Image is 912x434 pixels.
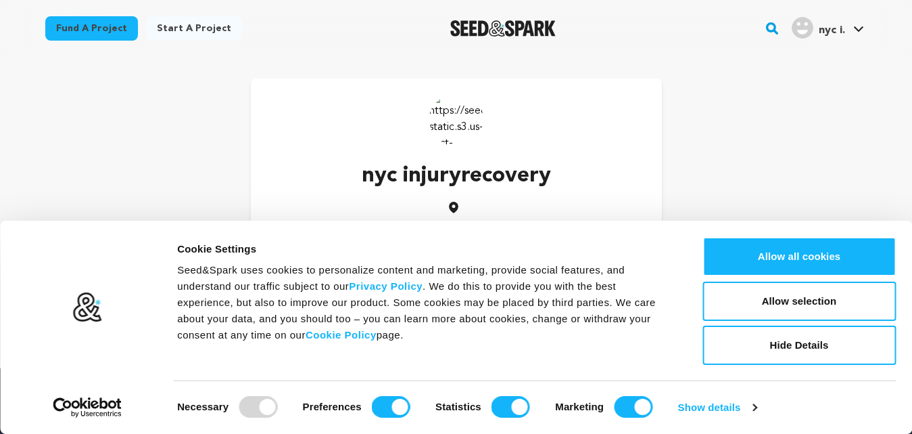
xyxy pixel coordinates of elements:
[362,160,551,192] p: nyc injuryrecovery
[72,292,103,323] img: logo
[819,25,845,36] span: nyc i.
[306,329,377,341] a: Cookie Policy
[28,397,147,418] a: Usercentrics Cookiebot - opens in a new window
[146,16,242,41] a: Start a project
[45,16,138,41] a: Fund a project
[702,237,896,276] button: Allow all cookies
[450,20,556,37] img: Seed&Spark Logo Dark Mode
[429,92,483,146] img: https://seedandspark-static.s3.us-east-2.amazonaws.com/images/User/002/310/674/medium/ACg8ocKSuuT...
[792,17,813,39] img: user.png
[789,14,867,43] span: nyc i.'s Profile
[702,282,896,321] button: Allow selection
[177,262,672,343] div: Seed&Spark uses cookies to personalize content and marketing, provide social features, and unders...
[177,241,672,257] div: Cookie Settings
[450,20,556,37] a: Seed&Spark Homepage
[678,397,757,418] a: Show details
[789,14,867,39] a: nyc i.'s Profile
[702,326,896,365] button: Hide Details
[177,401,229,412] strong: Necessary
[349,280,423,292] a: Privacy Policy
[435,401,481,412] strong: Statistics
[303,401,362,412] strong: Preferences
[555,401,604,412] strong: Marketing
[792,17,845,39] div: nyc i.'s Profile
